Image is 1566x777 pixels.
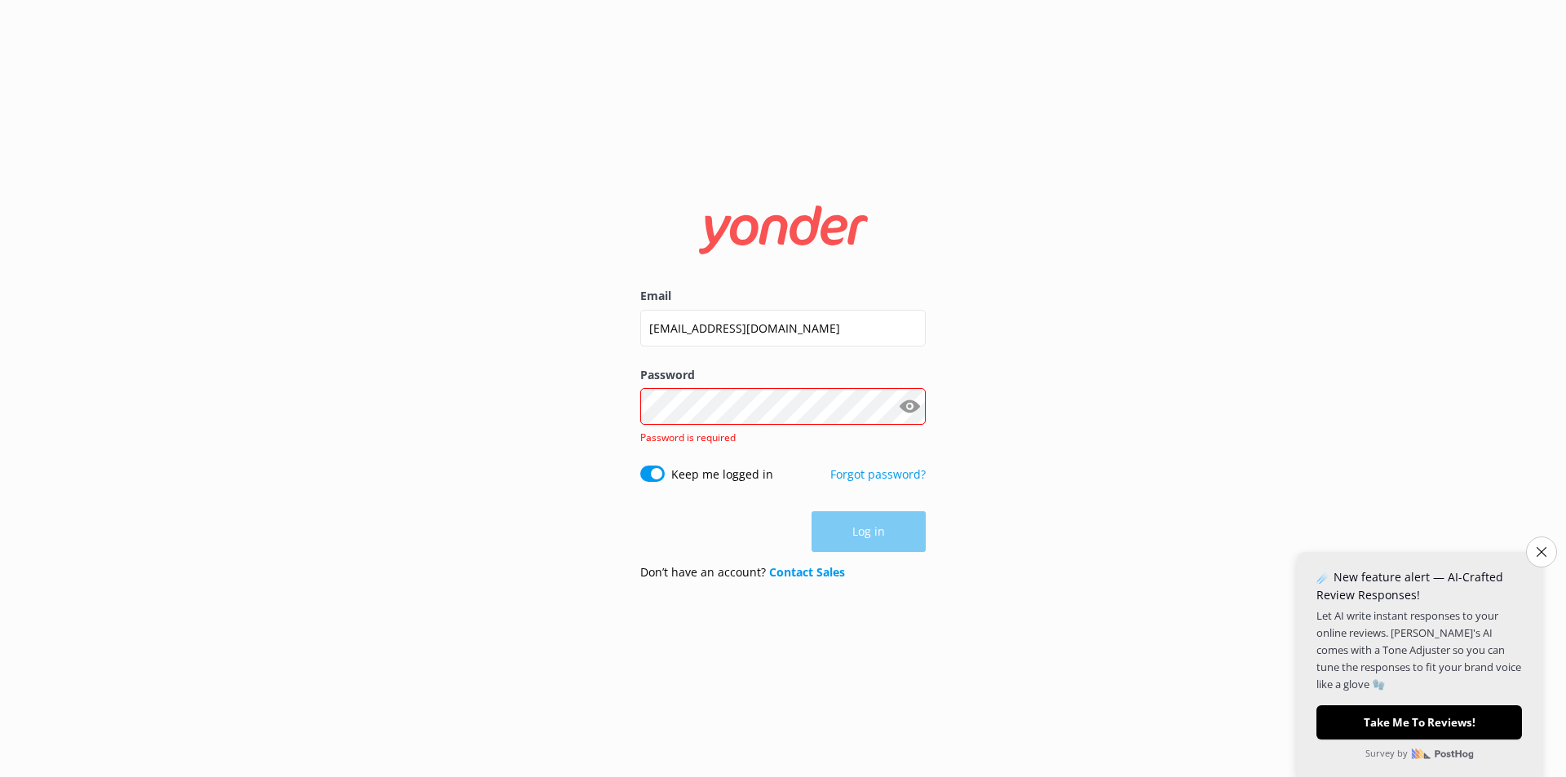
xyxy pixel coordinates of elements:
[640,366,926,384] label: Password
[769,564,845,580] a: Contact Sales
[671,466,773,483] label: Keep me logged in
[893,391,926,423] button: Show password
[640,563,845,581] p: Don’t have an account?
[640,430,736,444] span: Password is required
[640,310,926,347] input: user@emailaddress.com
[830,466,926,482] a: Forgot password?
[640,287,926,305] label: Email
